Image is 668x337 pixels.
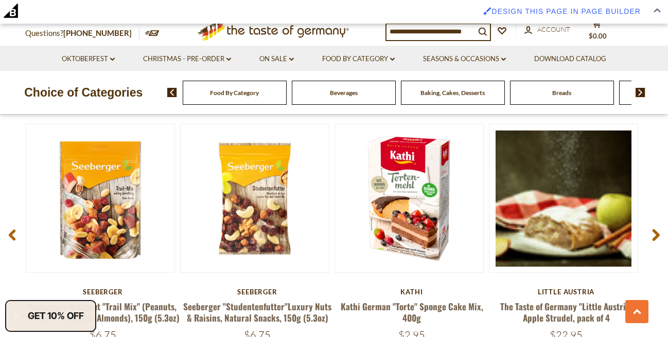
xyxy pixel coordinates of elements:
[420,89,485,97] a: Baking, Cakes, Desserts
[423,53,506,65] a: Seasons & Occasions
[322,53,395,65] a: Food By Category
[341,300,483,324] a: Kathi German "Torte" Sponge Cake Mix, 400g
[330,89,358,97] a: Beverages
[500,300,632,324] a: The Taste of Germany "Little Austria" Apple Strudel, pack of 4
[654,8,661,13] img: Close Admin Bar
[335,124,483,272] img: Kathi German "Torte" Sponge Cake Mix, 400g
[181,124,329,272] img: Seeberger Studentenfutter Nuts & Raisins
[581,18,612,44] button: $0.00
[552,89,571,97] a: Breads
[143,53,231,65] a: Christmas - PRE-ORDER
[524,24,570,35] a: Account
[483,7,491,15] img: Enabled brush for page builder edit.
[489,124,638,272] img: The Taste of Germany "Little Austria" Apple Strudel, pack of 4
[183,300,331,324] a: Seeberger "Studentenfutter"Luxury Nuts & Raisins, Natural Snacks, 150g (5.3oz)
[537,25,570,33] span: Account
[489,288,643,296] div: little austria
[259,53,294,65] a: On Sale
[534,53,606,65] a: Download Catalog
[63,28,132,38] a: [PHONE_NUMBER]
[335,288,489,296] div: Kathi
[27,300,180,324] a: Seeberger Gourmet "Trail Mix" (Peanuts, Bananas, Rhubarb, Almonds), 150g (5.3oz)
[636,88,645,97] img: next arrow
[26,288,180,296] div: Seeberger
[167,88,177,97] img: previous arrow
[25,27,139,40] p: Questions?
[478,2,646,21] a: Enabled brush for page builder edit. Design this page in Page Builder
[210,89,259,97] a: Food By Category
[62,53,115,65] a: Oktoberfest
[180,288,335,296] div: Seeberger
[491,7,641,15] span: Design this page in Page Builder
[589,32,607,40] span: $0.00
[26,124,174,272] img: Seeberger Gourmet "Trail Mix" (Peanuts, Bananas, Rhubarb, Almonds), 150g (5.3oz)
